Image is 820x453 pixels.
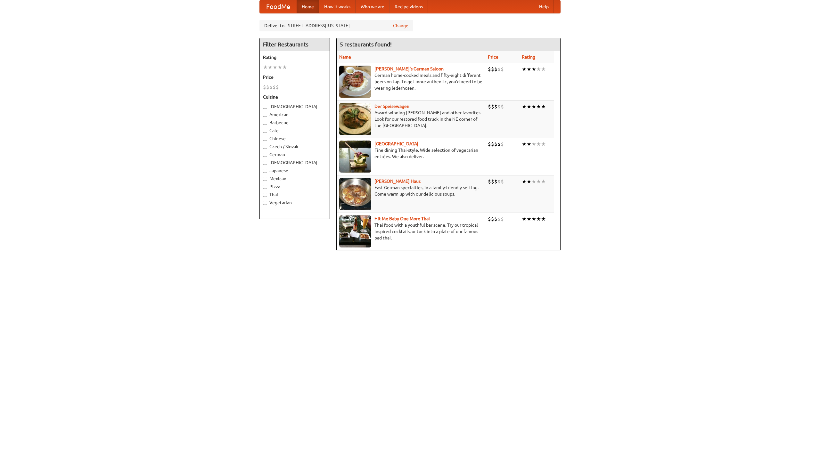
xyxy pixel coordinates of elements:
li: ★ [541,215,546,222]
li: $ [491,141,494,148]
li: $ [488,215,491,222]
input: Cafe [263,129,267,133]
li: ★ [531,215,536,222]
li: ★ [541,103,546,110]
li: $ [491,215,494,222]
input: [DEMOGRAPHIC_DATA] [263,105,267,109]
a: [PERSON_NAME]'s German Saloon [374,66,444,71]
li: $ [491,178,494,185]
li: ★ [527,178,531,185]
div: Deliver to: [STREET_ADDRESS][US_STATE] [259,20,413,31]
li: ★ [268,64,273,71]
input: Vegetarian [263,201,267,205]
h5: Price [263,74,326,80]
li: ★ [522,66,527,73]
li: $ [501,103,504,110]
a: Who we are [356,0,389,13]
img: satay.jpg [339,141,371,173]
li: ★ [541,178,546,185]
h4: Filter Restaurants [260,38,330,51]
li: $ [488,66,491,73]
img: babythai.jpg [339,215,371,247]
label: Vegetarian [263,199,326,206]
ng-pluralize: 5 restaurants found! [340,41,392,47]
li: ★ [531,141,536,148]
li: ★ [263,64,268,71]
p: Fine dining Thai-style. Wide selection of vegetarian entrées. We also deliver. [339,147,483,160]
img: speisewagen.jpg [339,103,371,135]
a: FoodMe [260,0,297,13]
li: $ [497,103,501,110]
li: $ [263,84,266,91]
a: Recipe videos [389,0,428,13]
li: ★ [522,141,527,148]
li: ★ [527,141,531,148]
h5: Cuisine [263,94,326,100]
input: German [263,153,267,157]
input: [DEMOGRAPHIC_DATA] [263,161,267,165]
label: Mexican [263,175,326,182]
li: ★ [527,66,531,73]
li: $ [488,141,491,148]
a: Price [488,54,498,60]
label: Barbecue [263,119,326,126]
li: ★ [531,66,536,73]
li: ★ [541,141,546,148]
li: $ [494,178,497,185]
li: ★ [531,178,536,185]
img: kohlhaus.jpg [339,178,371,210]
li: ★ [527,215,531,222]
li: ★ [527,103,531,110]
label: Thai [263,191,326,198]
h5: Rating [263,54,326,61]
a: Rating [522,54,535,60]
label: [DEMOGRAPHIC_DATA] [263,103,326,110]
a: [GEOGRAPHIC_DATA] [374,141,418,146]
a: Change [393,22,408,29]
input: Japanese [263,169,267,173]
li: $ [273,84,276,91]
li: ★ [531,103,536,110]
li: ★ [541,66,546,73]
li: ★ [536,178,541,185]
li: $ [488,178,491,185]
li: $ [266,84,269,91]
li: ★ [536,66,541,73]
li: $ [269,84,273,91]
li: $ [491,66,494,73]
p: Award-winning [PERSON_NAME] and other favorites. Look for our restored food truck in the NE corne... [339,109,483,129]
p: East German specialties, in a family-friendly setting. Come warm up with our delicious soups. [339,184,483,197]
a: Home [297,0,319,13]
li: $ [276,84,279,91]
a: [PERSON_NAME] Haus [374,179,421,184]
input: Mexican [263,177,267,181]
li: ★ [277,64,282,71]
li: ★ [536,141,541,148]
a: How it works [319,0,356,13]
input: Thai [263,193,267,197]
li: ★ [536,215,541,222]
li: ★ [522,103,527,110]
label: Czech / Slovak [263,143,326,150]
label: German [263,151,326,158]
input: Barbecue [263,121,267,125]
label: American [263,111,326,118]
li: ★ [273,64,277,71]
p: German home-cooked meals and fifty-eight different beers on tap. To get more authentic, you'd nee... [339,72,483,91]
a: Hit Me Baby One More Thai [374,216,430,221]
label: Cafe [263,127,326,134]
li: $ [501,141,504,148]
a: Der Speisewagen [374,104,409,109]
label: Pizza [263,183,326,190]
li: ★ [522,215,527,222]
a: Help [534,0,554,13]
label: Japanese [263,167,326,174]
img: esthers.jpg [339,66,371,98]
li: $ [494,66,497,73]
label: [DEMOGRAPHIC_DATA] [263,159,326,166]
li: $ [497,141,501,148]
